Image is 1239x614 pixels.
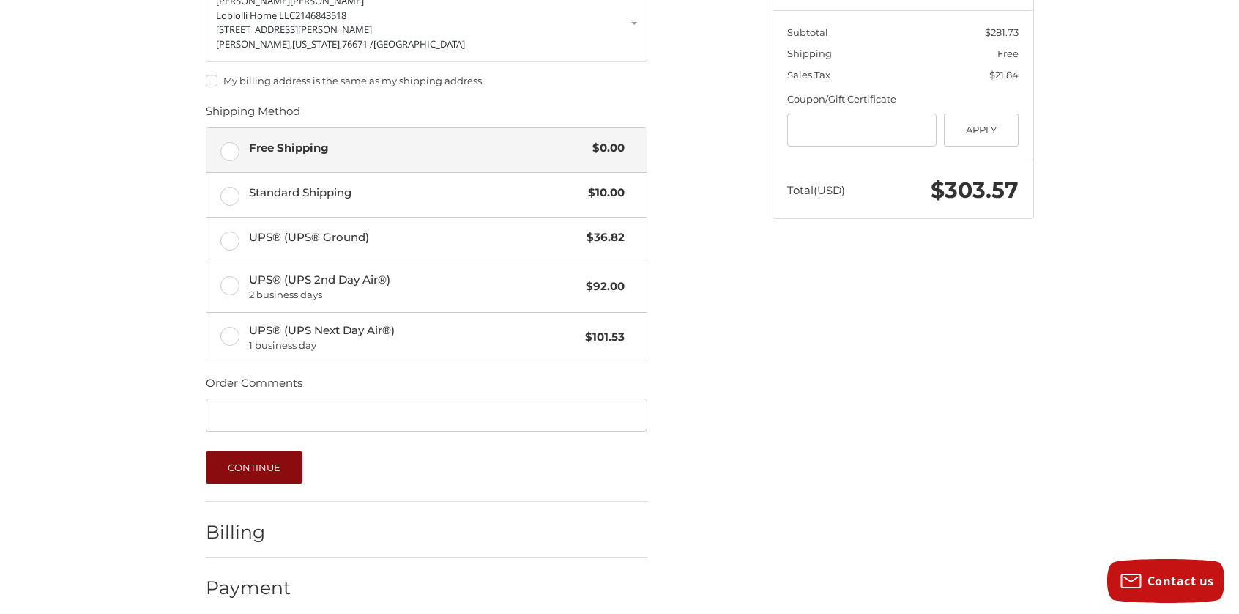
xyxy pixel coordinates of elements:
[249,272,579,303] span: UPS® (UPS 2nd Day Air®)
[206,103,300,127] legend: Shipping Method
[206,577,291,599] h2: Payment
[249,229,580,246] span: UPS® (UPS® Ground)
[373,37,465,51] span: [GEOGRAPHIC_DATA]
[1107,559,1224,603] button: Contact us
[787,92,1019,107] div: Coupon/Gift Certificate
[1147,573,1214,589] span: Contact us
[581,185,625,201] span: $10.00
[249,339,578,353] span: 1 business day
[249,322,578,353] span: UPS® (UPS Next Day Air®)
[295,9,346,22] span: 2146843518
[249,185,581,201] span: Standard Shipping
[580,229,625,246] span: $36.82
[216,23,372,36] span: [STREET_ADDRESS][PERSON_NAME]
[579,278,625,295] span: $92.00
[206,75,647,86] label: My billing address is the same as my shipping address.
[206,521,291,544] h2: Billing
[787,183,845,197] span: Total (USD)
[292,37,342,51] span: [US_STATE],
[342,37,373,51] span: 76671 /
[216,9,295,22] span: Loblolli Home LLC
[206,375,302,399] legend: Order Comments
[944,114,1019,147] button: Apply
[997,48,1019,59] span: Free
[206,451,303,484] button: Continue
[586,140,625,157] span: $0.00
[787,69,830,81] span: Sales Tax
[249,140,586,157] span: Free Shipping
[787,48,832,59] span: Shipping
[931,177,1019,204] span: $303.57
[787,114,937,147] input: Gift Certificate or Coupon Code
[216,37,292,51] span: [PERSON_NAME],
[985,26,1019,38] span: $281.73
[578,329,625,346] span: $101.53
[249,288,579,303] span: 2 business days
[787,26,828,38] span: Subtotal
[989,69,1019,81] span: $21.84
